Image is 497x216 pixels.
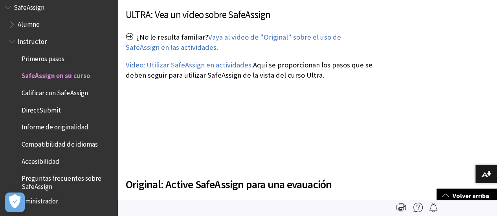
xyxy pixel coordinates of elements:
[22,121,88,131] span: Informe de originalidad
[14,1,44,11] span: SafeAssign
[22,52,64,63] span: Primeros pasos
[126,60,373,80] p: Aquí se proporcionan los pasos que se deben seguir para utilizar SafeAssign de la vista del curso...
[18,35,47,45] span: Instructor
[126,7,373,22] h3: ULTRA: Vea un video sobre SafeAssign
[22,138,97,148] span: Compatibilidad de idiomas
[126,60,253,70] a: Video: Utilizar SafeAssign en actividades.
[413,203,423,212] img: More help
[436,189,497,203] a: Volver arriba
[126,88,249,157] iframe: Use SafeAssign in Blackboard
[126,167,373,192] h2: Original: Active SafeAssign para una evauación
[22,172,112,191] span: Preguntas frecuentes sobre SafeAssign
[22,86,88,97] span: Calificar con SafeAssign
[126,32,373,53] p: ¿No le resulta familiar?
[22,155,59,165] span: Accesibilidad
[429,203,438,212] img: Follow this page
[18,18,40,29] span: Alumno
[18,194,58,205] span: Administrador
[22,103,61,114] span: DirectSubmit
[396,203,406,212] img: Print
[5,1,113,207] nav: Book outline for Blackboard SafeAssign
[126,33,341,52] a: Vaya al video de "Original" sobre el uso de SafeAssign en las actividades.
[5,192,25,212] button: Abrir preferencias
[22,69,90,80] span: SafeAssign en su curso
